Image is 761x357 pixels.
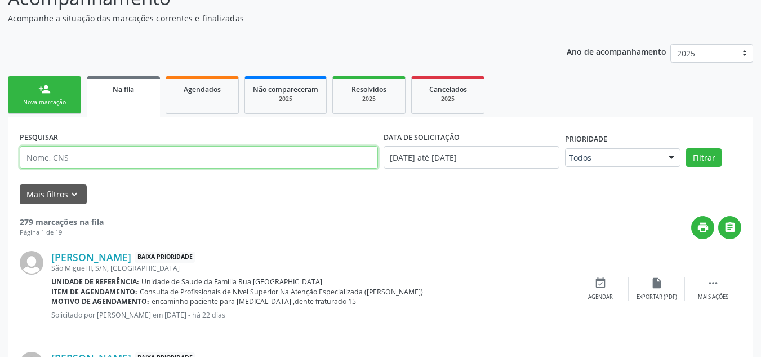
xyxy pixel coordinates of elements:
div: Nova marcação [16,98,73,107]
a: [PERSON_NAME] [51,251,131,263]
label: PESQUISAR [20,129,58,146]
div: Agendar [588,293,613,301]
span: encaminho paciente para [MEDICAL_DATA] ,dente fraturado 15 [152,297,356,306]
p: Acompanhe a situação das marcações correntes e finalizadas [8,12,529,24]
i: insert_drive_file [651,277,663,289]
b: Item de agendamento: [51,287,137,297]
span: Não compareceram [253,85,318,94]
i: event_available [594,277,607,289]
input: Selecione um intervalo [384,146,560,169]
img: img [20,251,43,275]
div: 2025 [253,95,318,103]
span: Consulta de Profissionais de Nivel Superior Na Atenção Especializada ([PERSON_NAME]) [140,287,423,297]
i: print [697,221,709,233]
div: person_add [38,83,51,95]
div: Exportar (PDF) [637,293,677,301]
span: Resolvidos [351,85,386,94]
span: Todos [569,152,657,164]
b: Motivo de agendamento: [51,297,149,306]
label: Prioridade [565,131,607,148]
input: Nome, CNS [20,146,378,169]
div: Mais ações [698,293,728,301]
div: Página 1 de 19 [20,228,104,237]
b: Unidade de referência: [51,277,139,287]
p: Solicitado por [PERSON_NAME] em [DATE] - há 22 dias [51,310,572,320]
i:  [724,221,736,233]
p: Ano de acompanhamento [567,44,666,58]
span: Cancelados [429,85,467,94]
strong: 279 marcações na fila [20,217,104,227]
button: Filtrar [686,148,722,168]
i:  [707,277,719,289]
span: Baixa Prioridade [135,252,195,263]
div: São Miguel II, S/N, [GEOGRAPHIC_DATA] [51,263,572,273]
span: Unidade de Saude da Familia Rua [GEOGRAPHIC_DATA] [141,277,322,287]
div: 2025 [341,95,397,103]
i: keyboard_arrow_down [68,188,81,201]
button: Mais filtroskeyboard_arrow_down [20,184,87,204]
span: Na fila [113,85,134,94]
label: DATA DE SOLICITAÇÃO [384,129,460,146]
button: print [691,216,714,239]
button:  [718,216,741,239]
div: 2025 [420,95,476,103]
span: Agendados [184,85,221,94]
